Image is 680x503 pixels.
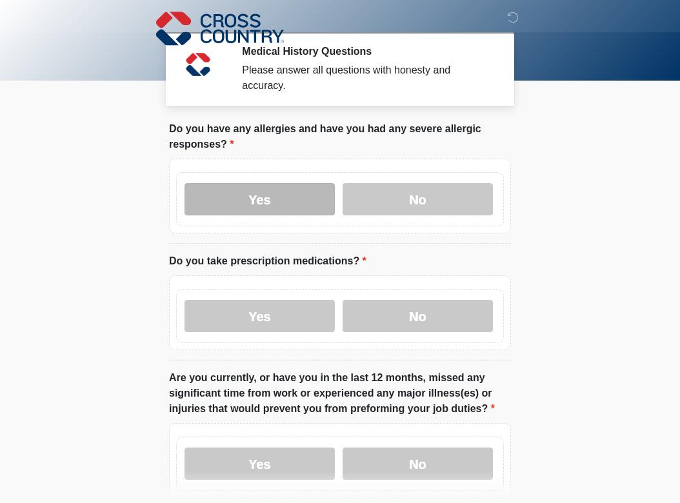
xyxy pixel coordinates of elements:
[242,63,492,94] div: Please answer all questions with honesty and accuracy.
[169,370,511,417] label: Are you currently, or have you in the last 12 months, missed any significant time from work or ex...
[169,253,366,269] label: Do you take prescription medications?
[343,183,493,215] label: No
[179,45,217,84] img: Agent Avatar
[185,183,335,215] label: Yes
[343,448,493,480] label: No
[185,448,335,480] label: Yes
[185,300,335,332] label: Yes
[169,121,511,152] label: Do you have any allergies and have you had any severe allergic responses?
[156,10,284,47] img: Cross Country Logo
[343,300,493,332] label: No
